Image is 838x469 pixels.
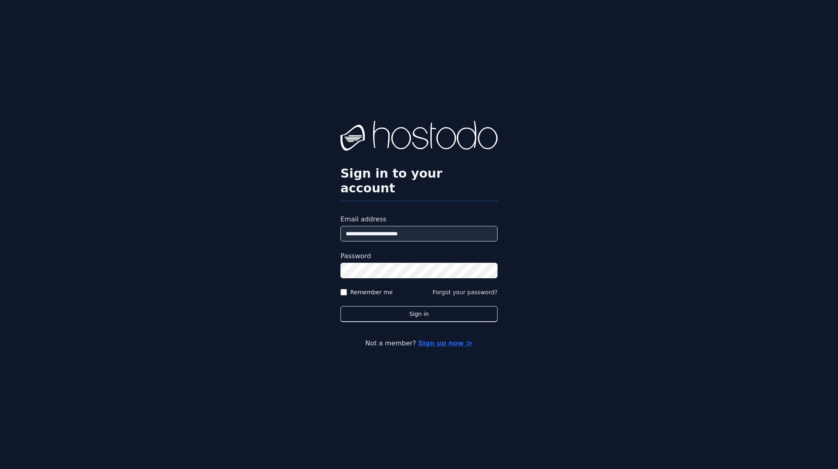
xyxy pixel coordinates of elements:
[418,339,473,347] a: Sign up now ≫
[433,288,498,296] button: Forgot your password?
[340,306,498,322] button: Sign in
[340,214,498,224] label: Email address
[340,166,498,196] h2: Sign in to your account
[340,251,498,261] label: Password
[350,288,393,296] label: Remember me
[39,338,799,348] p: Not a member?
[340,121,498,153] img: Hostodo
